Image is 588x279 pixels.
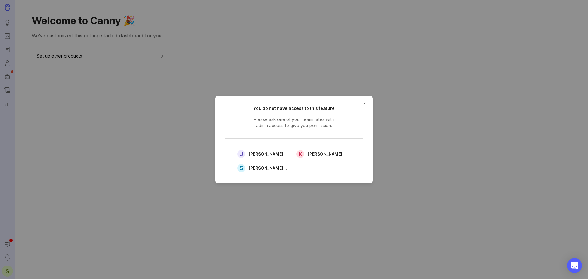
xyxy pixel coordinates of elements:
button: close button [360,99,370,108]
span: Please ask one of your teammates with admin access to give you permission. [248,116,340,129]
a: K[PERSON_NAME] [294,149,349,160]
a: S[PERSON_NAME][URL] Product [235,163,290,174]
span: [PERSON_NAME] [248,151,283,157]
div: K [296,150,304,158]
span: [PERSON_NAME][URL] Product [248,165,288,172]
div: Open Intercom Messenger [567,258,582,273]
a: J[PERSON_NAME] [235,149,290,160]
div: J [237,150,245,158]
span: [PERSON_NAME] [307,151,342,157]
h2: You do not have access to this feature [248,105,340,111]
div: S [237,164,245,172]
